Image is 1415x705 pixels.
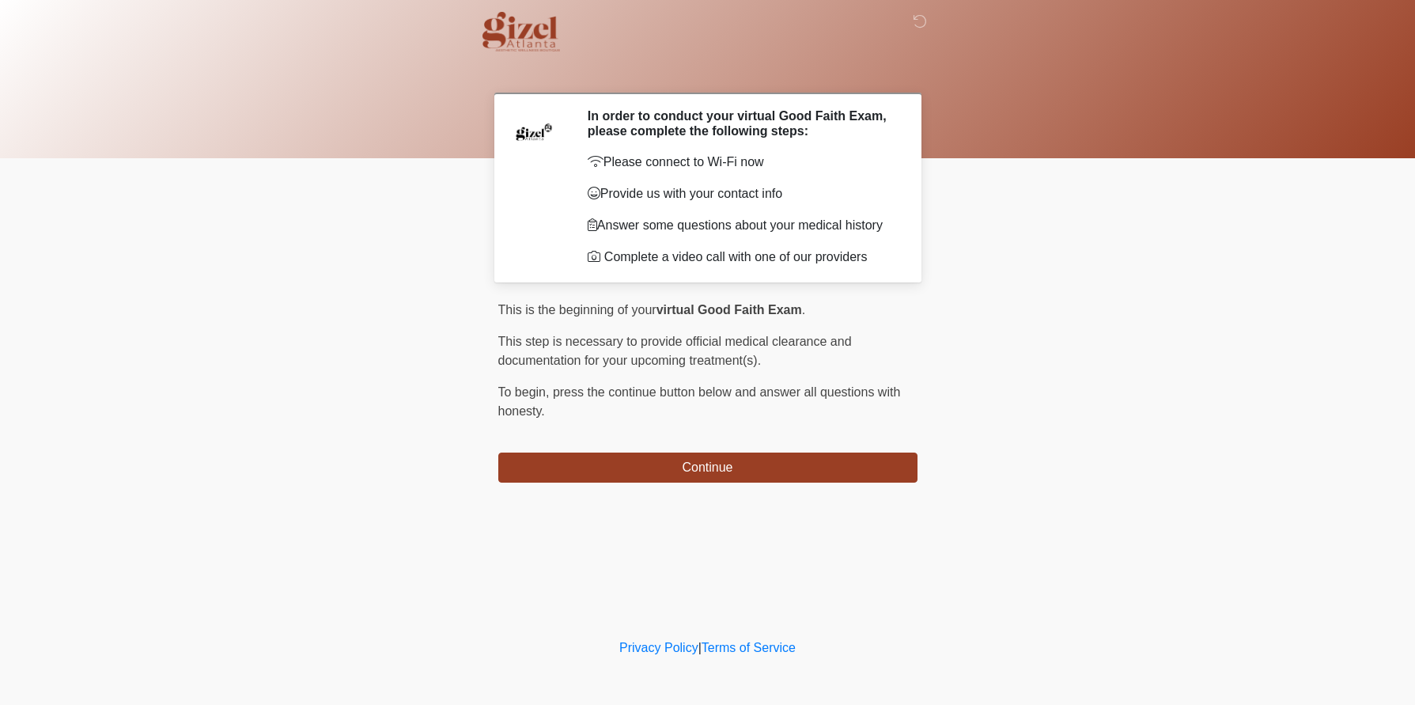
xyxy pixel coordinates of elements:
[498,335,852,367] span: This step is necessary to provide official medical clearance and documentation for your upcoming ...
[802,303,805,316] span: .
[498,303,656,316] span: This is the beginning of your
[588,248,894,267] li: Complete a video call with one of our providers
[702,641,796,654] a: Terms of Service
[588,153,894,172] p: Please connect to Wi-Fi now
[498,385,553,399] span: To begin,
[698,641,702,654] a: |
[498,453,917,483] button: Continue
[498,385,901,418] span: press the continue button below and answer all questions with honesty.
[619,641,698,654] a: Privacy Policy
[656,303,802,316] strong: virtual Good Faith Exam
[486,57,929,86] h1: ‎ ‎
[482,12,561,51] img: Gizel Atlanta Logo
[588,216,894,235] p: Answer some questions about your medical history
[510,108,558,156] img: Agent Avatar
[588,184,894,203] p: Provide us with your contact info
[588,108,894,138] h2: In order to conduct your virtual Good Faith Exam, please complete the following steps:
